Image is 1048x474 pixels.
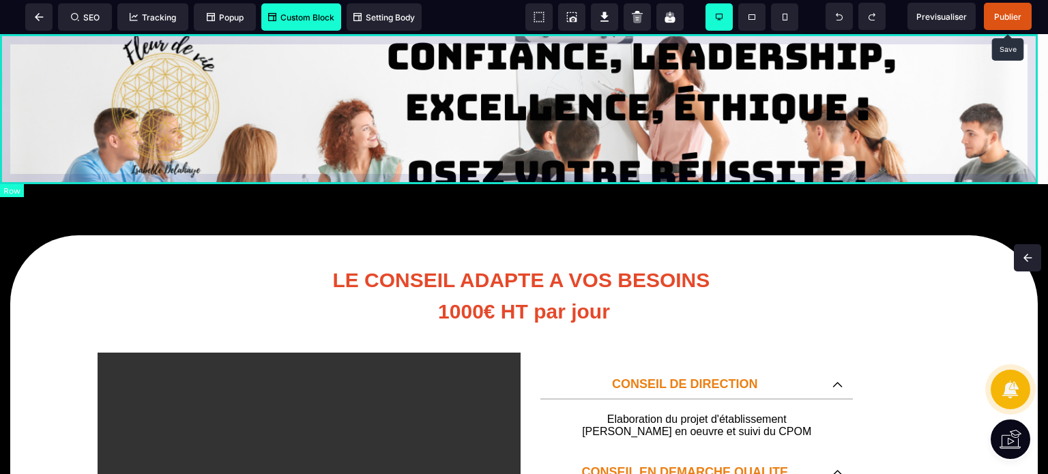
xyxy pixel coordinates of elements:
span: Popup [207,12,244,23]
span: Custom Block [268,12,334,23]
p: CONSEIL EN DEMARCHE QUALITE [551,431,819,445]
span: Previsualiser [916,12,967,22]
span: Publier [994,12,1021,22]
p: CONSEIL DE DIRECTION [551,343,819,357]
b: LE CONSEIL ADAPTE A VOS BESOINS 1000€ HT par jour [332,235,715,288]
span: SEO [71,12,100,23]
span: Tracking [130,12,176,23]
p: Elaboration du projet d'établissement [PERSON_NAME] en oeuvre et suivi du CPOM [554,379,839,404]
span: View components [525,3,553,31]
span: Setting Body [353,12,415,23]
span: Screenshot [558,3,585,31]
span: Preview [907,3,976,30]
